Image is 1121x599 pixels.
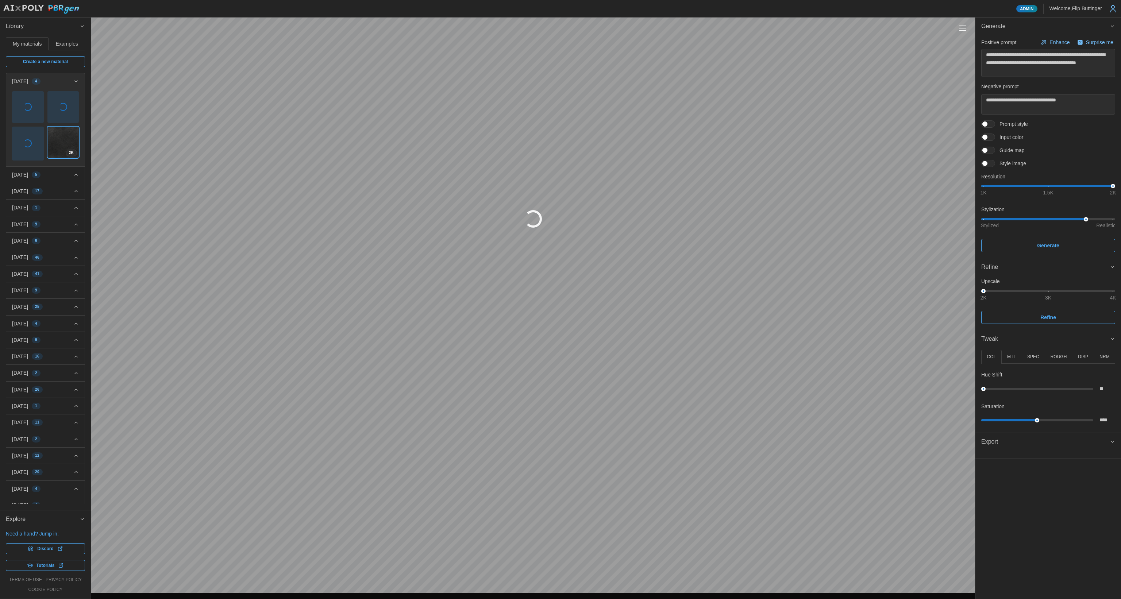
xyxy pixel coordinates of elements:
[6,200,85,216] button: [DATE]1
[1051,354,1067,360] p: ROUGH
[6,481,85,497] button: [DATE]4
[987,354,996,360] p: COL
[995,120,1028,128] span: Prompt style
[975,276,1121,329] div: Refine
[6,73,85,89] button: [DATE]4
[35,188,39,194] span: 17
[981,371,1002,378] p: Hue Shift
[6,282,85,298] button: [DATE]9
[12,171,28,178] p: [DATE]
[6,543,85,554] a: Discord
[12,452,28,459] p: [DATE]
[12,221,28,228] p: [DATE]
[35,453,39,459] span: 12
[981,239,1115,252] button: Generate
[35,172,37,178] span: 5
[6,299,85,315] button: [DATE]25
[6,348,85,364] button: [DATE]16
[35,221,37,227] span: 9
[981,403,1005,410] p: Saturation
[12,237,28,244] p: [DATE]
[12,502,28,509] p: [DATE]
[35,238,37,244] span: 6
[1099,354,1109,360] p: NRM
[975,451,1121,459] div: Export
[975,35,1121,258] div: Generate
[35,205,37,211] span: 1
[981,433,1110,451] span: Export
[35,370,37,376] span: 2
[35,287,37,293] span: 9
[36,560,55,571] span: Tutorials
[1078,354,1088,360] p: DISP
[3,4,80,14] img: AIxPoly PBRgen
[6,510,80,528] span: Explore
[981,39,1016,46] p: Positive prompt
[46,577,82,583] a: privacy policy
[12,419,28,426] p: [DATE]
[1007,354,1016,360] p: MTL
[6,332,85,348] button: [DATE]9
[6,233,85,249] button: [DATE]6
[69,150,74,156] span: 2 K
[1020,5,1033,12] span: Admin
[35,321,37,326] span: 4
[1037,239,1059,252] span: Generate
[981,83,1115,90] p: Negative prompt
[47,127,79,158] a: O7m8giYDAR6OVwTNRIsY2K
[1049,5,1102,12] p: Welcome, Flip Buttinger
[981,206,1115,213] p: Stylization
[12,485,28,492] p: [DATE]
[35,353,39,359] span: 16
[56,41,78,46] span: Examples
[995,147,1024,154] span: Guide map
[35,78,37,84] span: 4
[35,502,37,508] span: 4
[6,464,85,480] button: [DATE]20
[12,78,28,85] p: [DATE]
[12,468,28,476] p: [DATE]
[1039,37,1071,47] button: Enhance
[35,486,37,492] span: 4
[35,271,39,277] span: 41
[13,41,42,46] span: My materials
[23,57,68,67] span: Create a new material
[975,433,1121,451] button: Export
[12,436,28,443] p: [DATE]
[981,173,1115,180] p: Resolution
[35,469,39,475] span: 20
[6,89,85,166] div: [DATE]4
[6,530,85,537] p: Need a hand? Jump in:
[35,337,37,343] span: 9
[12,254,28,261] p: [DATE]
[37,544,54,554] span: Discord
[6,167,85,183] button: [DATE]5
[6,365,85,381] button: [DATE]2
[6,414,85,430] button: [DATE]11
[6,183,85,199] button: [DATE]17
[35,420,39,425] span: 11
[12,270,28,278] p: [DATE]
[981,263,1110,272] div: Refine
[6,18,80,35] span: Library
[6,431,85,447] button: [DATE]2
[1086,39,1115,46] p: Surprise me
[975,258,1121,276] button: Refine
[975,18,1121,35] button: Generate
[1075,37,1115,47] button: Surprise me
[12,320,28,327] p: [DATE]
[12,369,28,376] p: [DATE]
[12,188,28,195] p: [DATE]
[958,23,968,33] button: Toggle viewport controls
[1040,311,1056,324] span: Refine
[1027,354,1039,360] p: SPEC
[6,216,85,232] button: [DATE]9
[12,402,28,410] p: [DATE]
[12,204,28,211] p: [DATE]
[35,436,37,442] span: 2
[12,287,28,294] p: [DATE]
[35,255,39,260] span: 46
[6,316,85,332] button: [DATE]4
[975,348,1121,433] div: Tweak
[12,386,28,393] p: [DATE]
